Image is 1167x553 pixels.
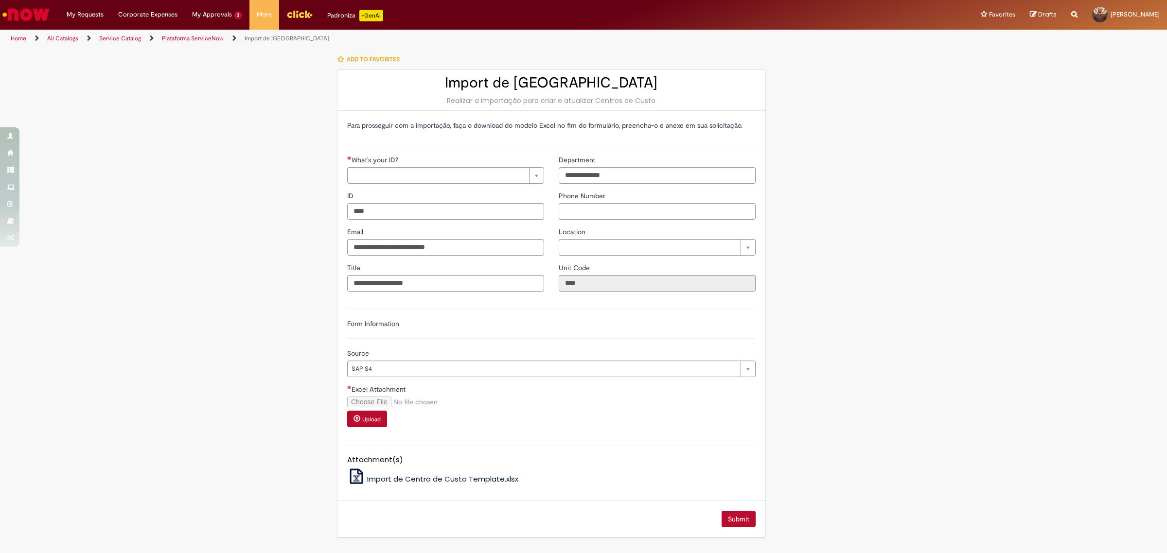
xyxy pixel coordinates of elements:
button: Upload Attachment for Excel Attachment Required [347,411,387,427]
ul: Page breadcrumbs [7,30,771,48]
span: Corporate Expenses [118,10,177,19]
span: My Requests [67,10,104,19]
div: Padroniza [327,10,383,21]
a: All Catalogs [47,35,78,42]
span: Favorites [989,10,1015,19]
span: Email [347,227,365,236]
p: Para prosseguir com a importação, faça o download do modelo Excel no fim do formulário, preencha-... [347,121,756,130]
label: Read only - Unit Code [559,263,592,273]
span: 3 [234,11,242,19]
span: Drafts [1038,10,1057,19]
span: Import de Centro de Custo Template.xlsx [367,474,518,484]
span: Required - What's your ID? [352,156,400,164]
a: Import de [GEOGRAPHIC_DATA] [245,35,329,42]
input: Email [347,239,544,256]
span: More [257,10,272,19]
img: ServiceNow [1,5,51,24]
span: Required [347,385,352,389]
p: +GenAi [359,10,383,21]
div: Realizar a importação para criar e atualizar Centros de Custo [347,96,756,105]
span: Add to favorites [347,55,400,63]
label: Form Information [347,319,399,328]
span: Read only - Unit Code [559,263,592,272]
a: Plataforma ServiceNow [162,35,224,42]
input: Title [347,275,544,292]
span: Department [559,156,597,164]
h2: Import de [GEOGRAPHIC_DATA] [347,75,756,91]
button: Submit [722,511,756,527]
span: Location [559,227,587,236]
span: ID [347,191,355,200]
a: Service Catalog [99,35,141,42]
h5: Attachment(s) [347,456,756,464]
a: Clear field What's your ID? [347,167,544,184]
span: Excel Attachment [352,385,407,394]
span: My Approvals [192,10,232,19]
a: Drafts [1030,10,1057,19]
small: Upload [362,415,381,423]
span: Title [347,263,362,272]
input: Unit Code [559,275,756,292]
a: Clear field Location [559,239,756,256]
span: Phone Number [559,191,607,200]
img: click_logo_yellow_360x200.png [286,7,313,21]
a: Import de Centro de Custo Template.xlsx [347,474,519,484]
a: Home [11,35,26,42]
input: ID [347,203,544,220]
span: Source [347,349,371,358]
span: SAP S4 [352,361,736,377]
button: Add to favorites [337,49,405,69]
input: Phone Number [559,203,756,220]
input: Department [559,167,756,184]
span: [PERSON_NAME] [1111,10,1160,18]
span: Required [347,156,352,160]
